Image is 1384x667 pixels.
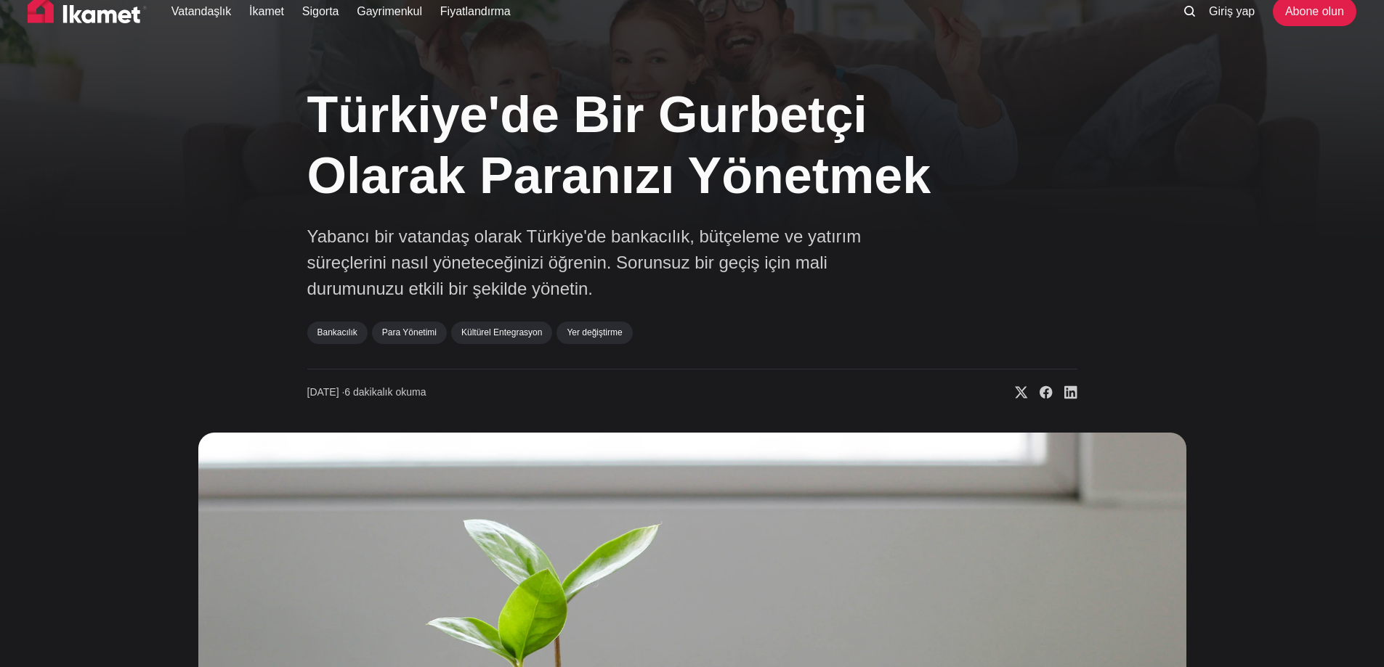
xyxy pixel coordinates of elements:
a: Kültürel Entegrasyon [451,322,552,343]
button: Giriş yap [296,140,347,155]
font: Giriş yap [1209,5,1255,17]
a: Fiyatlandırma [440,3,511,20]
font: Sigorta [302,5,339,17]
font: Vatandaşlık [171,5,231,17]
font: 2M Yönetim [32,187,100,198]
span: 08 Ekim 2025 14:06 [100,187,143,198]
font: Kapsamlı Hukuki Destek [32,297,177,311]
a: Vatandaşlık [171,3,231,20]
font: Miras ve Muvazaa Davaları: Miras yoluyla intikal eden taşınmazların hukuki düzenlemeleri ve muvaz... [32,520,482,552]
font: Yorum yapmaya başlamak için İkamet [108,62,363,76]
font: Şimdi kaydolun [227,108,310,121]
font: [PERSON_NAME] Sözleşmeleri: [PERSON_NAME] sözleşmelerinin hazırlanması, [PERSON_NAME] ve fesih iş... [32,475,500,507]
font: Tartışmaya katılın [184,32,354,52]
font: Fiyatlandırma [440,5,511,17]
font: Türkiye'de Bir Gurbetçi Olarak Paranızı Yönetmek [307,86,931,204]
font: Gayrimenkul hakları, taşınmaz malların alım, satım, kiralama, miras, tapu işlemleri ve daha fazla... [32,324,508,391]
a: Linkedin'de paylaş [1053,385,1077,400]
font: Kültürel Entegrasyon [461,327,542,337]
button: Şimdi kaydolun [212,99,325,131]
a: Facebook'ta paylaş [1028,385,1053,400]
font: ( [143,187,147,198]
font: Kamulaştırma ve Kamulaştırmasız El Atma: Kamu mülkiyetinin taşınmazlara müdahalesi durumunda huku... [32,565,487,597]
a: Giriş yap [1209,3,1255,20]
font: İmar ve Kadastro İşlemleri: İmar planları, ruhsatlar ve kadastro işlemleri ile ilgili hukuki danı... [32,610,510,642]
font: Yabancı bir vatandaş olarak Türkiye'de bankacılık, bütçeleme ve yatırım süreçlerini nasıl yönetec... [307,226,862,298]
a: Sigorta [302,3,339,20]
font: 2M Yönetim, Ankara merkezli gayrimenkul yönetimi ve danışmanlık hizmetleri sunan bir firmadır. Ga... [32,208,498,275]
font: Tapu İşlemleri ve Tescil: Taşınmazların tapu sicil işlemleri ve tescillerinin hukuki takibi. [32,431,462,463]
font: Giriş yap [296,142,347,153]
font: [DATE] [108,187,142,198]
font: . [425,62,429,76]
font: Para Yönetimi [382,327,437,337]
font: · [102,187,105,198]
a: X'te paylaş [1003,385,1028,400]
a: Yer değiştirme [557,322,632,343]
font: düzenlendi [147,187,203,198]
font: Yer değiştirme [567,327,622,337]
font: Zaten üye misiniz? [190,141,294,154]
a: Para Yönetimi [372,322,447,343]
font: ) [203,187,206,198]
font: [DATE] ∙ [307,386,345,398]
font: Bankacılık [317,327,357,337]
font: Gayrimenkul [357,5,422,17]
a: Gayrimenkul [357,3,422,20]
a: Bankacılık [307,322,368,343]
a: İkamet [249,3,284,20]
font: İkamet [249,5,284,17]
font: 6 dakikalık okuma [344,386,426,398]
font: üyesi olun [364,62,425,76]
font: Hizmetlerimiz [32,404,115,418]
font: Abone olun [1285,5,1344,17]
